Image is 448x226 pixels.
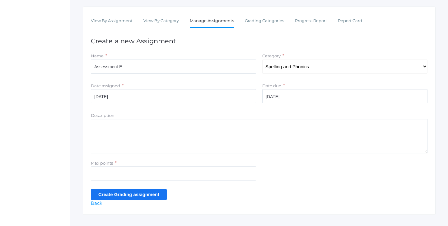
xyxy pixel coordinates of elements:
a: View By Assignment [91,15,133,27]
a: Manage Assignments [190,15,234,28]
a: Progress Report [295,15,327,27]
label: Category [262,53,281,58]
label: Description [91,113,114,118]
a: Back [91,200,102,206]
label: Date assigned [91,83,120,88]
input: Create Grading assignment [91,189,167,200]
label: Max points [91,161,113,166]
label: Name [91,53,104,58]
a: View By Category [143,15,179,27]
a: Report Card [338,15,362,27]
h1: Create a new Assignment [91,37,427,45]
label: Date due [262,83,281,88]
a: Grading Categories [245,15,284,27]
